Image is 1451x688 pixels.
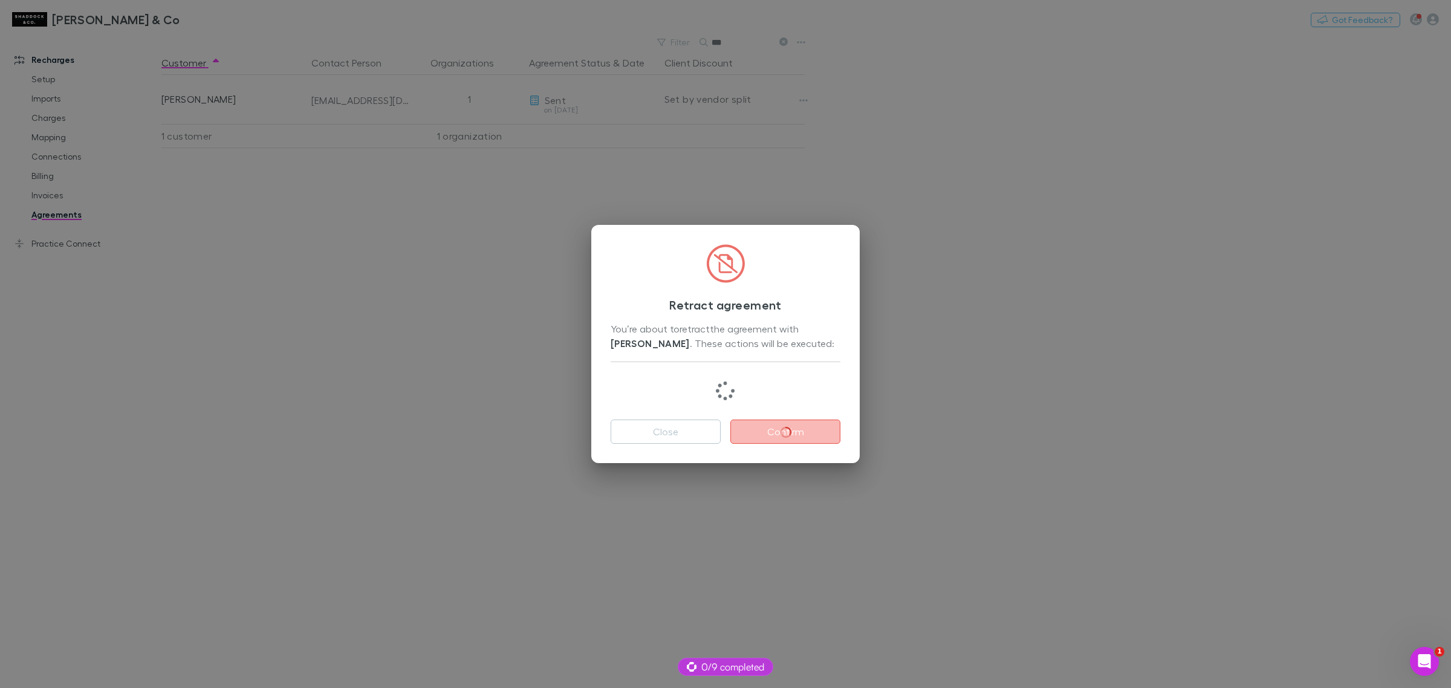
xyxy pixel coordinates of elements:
button: Confirm [730,420,840,444]
span: 1 [1435,647,1444,657]
h3: Retract agreement [611,297,840,312]
button: Close [611,420,721,444]
div: You’re about to retract the agreement with . These actions will be executed: [611,322,840,352]
strong: [PERSON_NAME] [611,337,690,349]
iframe: Intercom live chat [1410,647,1439,676]
img: svg%3e [706,244,745,283]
